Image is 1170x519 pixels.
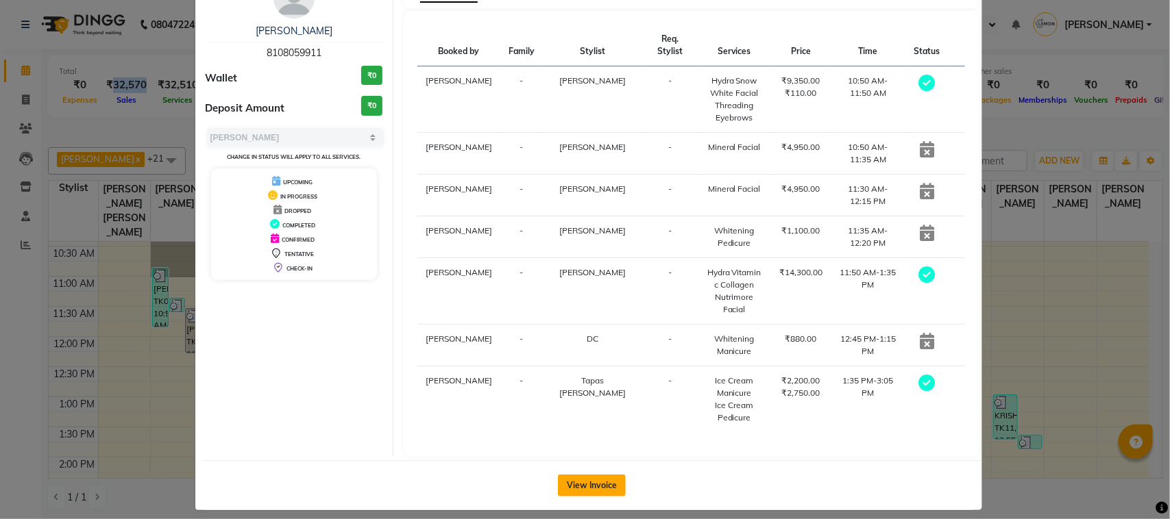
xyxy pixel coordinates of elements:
div: ₹110.00 [779,87,822,99]
div: ₹2,750.00 [779,387,822,399]
td: - [500,366,543,433]
td: - [642,175,697,216]
td: [PERSON_NAME] [417,66,500,133]
td: - [500,175,543,216]
th: Stylist [543,25,642,66]
small: Change in status will apply to all services. [227,153,361,160]
div: Mineral Facial [705,183,763,195]
th: Booked by [417,25,500,66]
span: COMPLETED [282,222,315,229]
span: Wallet [206,71,238,86]
th: Req. Stylist [642,25,697,66]
th: Family [500,25,543,66]
span: Tapas [PERSON_NAME] [559,375,626,398]
div: ₹2,200.00 [779,375,822,387]
td: 10:50 AM-11:35 AM [831,133,905,175]
div: Hydra Vitamin c Collagen Nutrimore Facial [705,266,763,316]
th: Time [831,25,905,66]
div: Ice Cream Manicure [705,375,763,399]
td: 11:50 AM-1:35 PM [831,258,905,325]
td: - [642,366,697,433]
span: DROPPED [284,207,311,214]
td: - [500,216,543,258]
td: - [642,216,697,258]
span: IN PROGRESS [280,193,317,200]
td: [PERSON_NAME] [417,258,500,325]
span: Deposit Amount [206,101,285,116]
div: Whitening Pedicure [705,225,763,249]
td: - [642,258,697,325]
span: [PERSON_NAME] [559,225,626,236]
span: [PERSON_NAME] [559,142,626,152]
td: 1:35 PM-3:05 PM [831,366,905,433]
button: View Invoice [558,474,626,496]
span: CONFIRMED [282,236,315,243]
h3: ₹0 [361,66,382,86]
div: ₹4,950.00 [779,141,822,153]
div: Mineral Facial [705,141,763,153]
span: 8108059911 [267,47,321,59]
td: 12:45 PM-1:15 PM [831,325,905,366]
td: 11:35 AM-12:20 PM [831,216,905,258]
td: - [500,66,543,133]
td: [PERSON_NAME] [417,216,500,258]
div: ₹880.00 [779,333,822,345]
div: ₹14,300.00 [779,266,822,279]
div: Whitening Manicure [705,333,763,357]
span: [PERSON_NAME] [559,267,626,277]
a: [PERSON_NAME] [256,25,332,37]
span: TENTATIVE [284,251,314,257]
span: [PERSON_NAME] [559,183,626,194]
span: CHECK-IN [287,265,313,272]
span: UPCOMING [283,179,313,186]
div: ₹9,350.00 [779,75,822,87]
span: DC [587,333,598,344]
div: ₹4,950.00 [779,183,822,195]
td: [PERSON_NAME] [417,175,500,216]
div: ₹1,100.00 [779,225,822,237]
td: [PERSON_NAME] [417,325,500,366]
th: Status [905,25,948,66]
td: [PERSON_NAME] [417,366,500,433]
td: - [500,325,543,366]
td: 10:50 AM-11:50 AM [831,66,905,133]
div: Threading Eyebrows [705,99,763,124]
div: Ice Cream Pedicure [705,399,763,424]
td: - [500,133,543,175]
td: - [500,258,543,325]
td: - [642,66,697,133]
h3: ₹0 [361,96,382,116]
span: [PERSON_NAME] [559,75,626,86]
td: [PERSON_NAME] [417,133,500,175]
td: 11:30 AM-12:15 PM [831,175,905,216]
th: Price [771,25,831,66]
td: - [642,325,697,366]
td: - [642,133,697,175]
th: Services [697,25,771,66]
div: Hydra Snow White Facial [705,75,763,99]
